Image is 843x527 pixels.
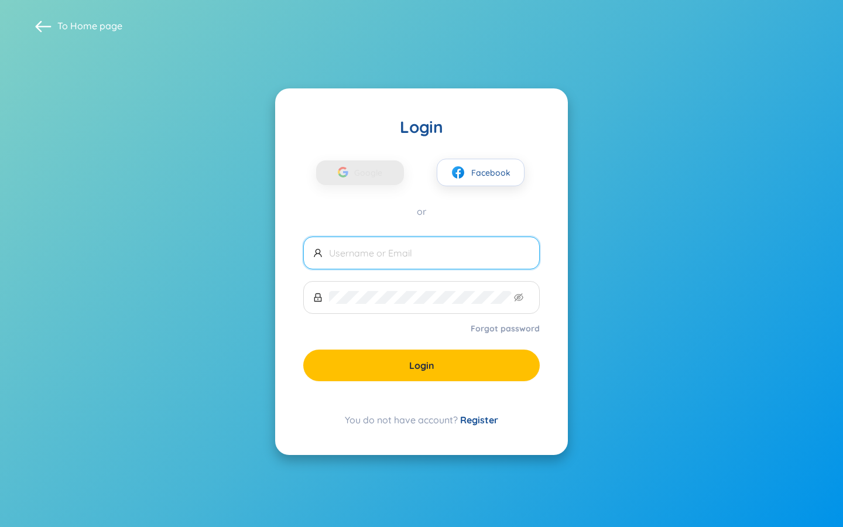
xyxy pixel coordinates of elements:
[409,359,434,372] span: Login
[471,323,540,334] a: Forgot password
[303,205,540,218] div: or
[451,165,465,180] img: facebook
[514,293,523,302] span: eye-invisible
[57,19,122,32] span: To
[303,117,540,138] div: Login
[303,350,540,381] button: Login
[70,20,122,32] a: Home page
[316,160,404,185] button: Google
[313,248,323,258] span: user
[460,414,498,426] a: Register
[437,159,525,186] button: facebookFacebook
[329,247,530,259] input: Username or Email
[313,293,323,302] span: lock
[303,413,540,427] div: You do not have account?
[471,166,510,179] span: Facebook
[354,160,388,185] span: Google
